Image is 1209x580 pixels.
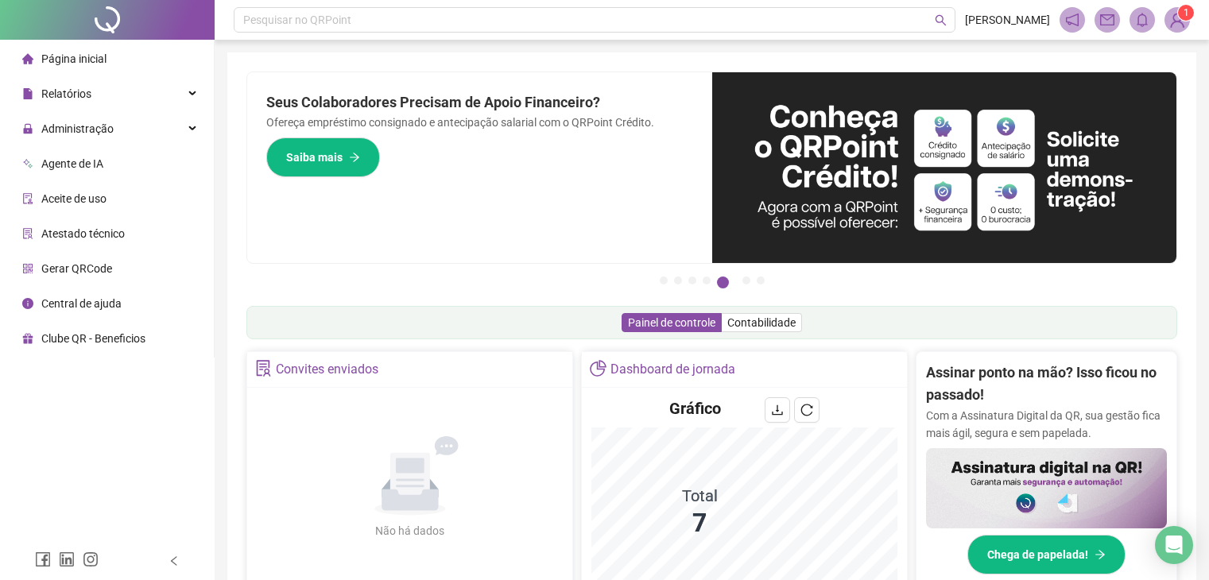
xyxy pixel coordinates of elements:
button: 7 [757,276,765,284]
div: Não há dados [337,522,483,539]
span: pie-chart [590,360,606,377]
button: 4 [703,276,711,284]
span: Página inicial [41,52,107,65]
div: Open Intercom Messenger [1155,526,1193,564]
span: file [22,88,33,99]
span: qrcode [22,263,33,274]
span: linkedin [59,551,75,567]
button: 1 [660,276,668,284]
button: Chega de papelada! [967,535,1126,574]
span: Administração [41,122,114,135]
span: Agente de IA [41,157,103,170]
span: download [771,404,784,416]
span: search [935,14,947,26]
span: bell [1135,13,1149,27]
div: Convites enviados [276,356,378,383]
span: instagram [83,551,99,567]
span: left [169,555,180,566]
span: Aceite de uso [41,192,107,205]
span: mail [1100,13,1114,27]
span: solution [22,228,33,239]
span: Central de ajuda [41,297,122,310]
button: 3 [688,276,696,284]
img: banner%2F11e687cd-1386-4cbd-b13b-7bd81425532d.png [712,72,1177,263]
span: Gerar QRCode [41,262,112,275]
span: Atestado técnico [41,227,125,240]
p: Ofereça empréstimo consignado e antecipação salarial com o QRPoint Crédito. [266,114,693,131]
div: Dashboard de jornada [610,356,735,383]
h2: Assinar ponto na mão? Isso ficou no passado! [926,362,1167,407]
button: 2 [674,276,682,284]
span: arrow-right [349,152,360,163]
p: Com a Assinatura Digital da QR, sua gestão fica mais ágil, segura e sem papelada. [926,407,1167,442]
button: 6 [742,276,750,284]
span: lock [22,123,33,134]
span: info-circle [22,298,33,309]
span: Contabilidade [727,316,796,329]
span: [PERSON_NAME] [965,11,1050,29]
h2: Seus Colaboradores Precisam de Apoio Financeiro? [266,91,693,114]
span: arrow-right [1095,549,1106,560]
span: audit [22,193,33,204]
span: Clube QR - Beneficios [41,332,145,345]
span: Chega de papelada! [987,546,1088,563]
span: facebook [35,551,51,567]
span: 1 [1184,7,1189,18]
sup: Atualize o seu contato no menu Meus Dados [1178,5,1194,21]
span: reload [800,404,813,416]
img: 94991 [1165,8,1189,32]
button: 5 [717,276,729,288]
span: Painel de controle [628,316,715,329]
span: gift [22,333,33,344]
span: Saiba mais [286,149,343,166]
span: home [22,53,33,64]
span: Relatórios [41,87,91,100]
span: notification [1065,13,1079,27]
button: Saiba mais [266,137,380,177]
img: banner%2F02c71560-61a6-44d4-94b9-c8ab97240462.png [926,448,1167,528]
h4: Gráfico [669,397,721,420]
span: solution [255,360,272,377]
